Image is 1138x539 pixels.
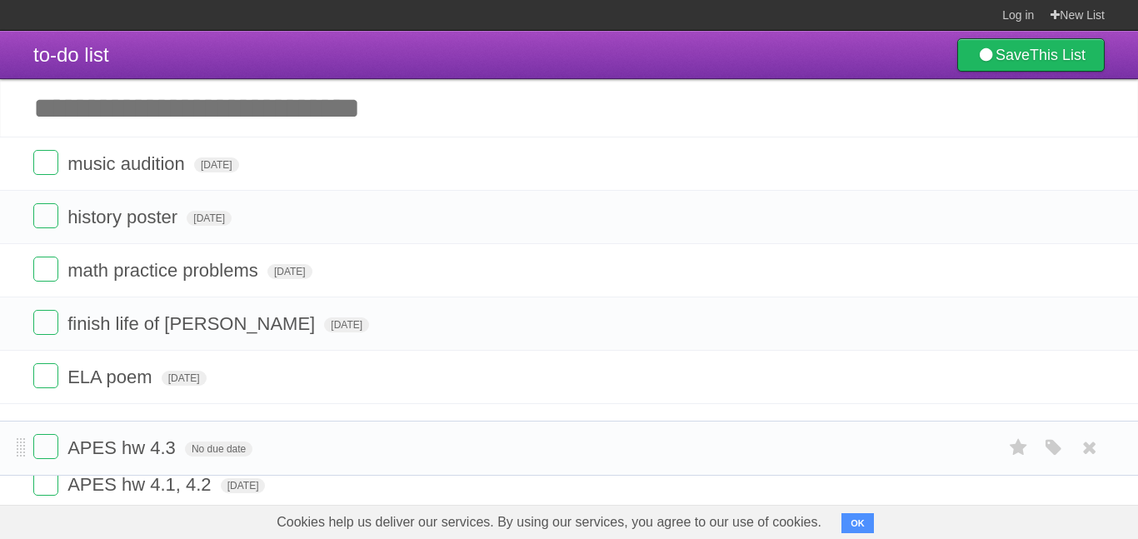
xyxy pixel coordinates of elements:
[221,478,266,493] span: [DATE]
[324,317,369,332] span: [DATE]
[267,264,312,279] span: [DATE]
[33,203,58,228] label: Done
[1030,47,1086,63] b: This List
[187,211,232,226] span: [DATE]
[185,442,252,457] span: No due date
[33,310,58,335] label: Done
[67,313,319,334] span: finish life of [PERSON_NAME]
[67,260,262,281] span: math practice problems
[33,43,109,66] span: to-do list
[162,371,207,386] span: [DATE]
[33,150,58,175] label: Done
[67,367,157,387] span: ELA poem
[67,474,215,495] span: APES hw 4.1, 4.2
[33,434,58,459] label: Done
[841,513,874,533] button: OK
[957,38,1105,72] a: SaveThis List
[33,471,58,496] label: Done
[33,363,58,388] label: Done
[67,153,189,174] span: music audition
[194,157,239,172] span: [DATE]
[1003,434,1035,462] label: Star task
[33,257,58,282] label: Done
[67,207,182,227] span: history poster
[260,506,838,539] span: Cookies help us deliver our services. By using our services, you agree to our use of cookies.
[67,437,180,458] span: APES hw 4.3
